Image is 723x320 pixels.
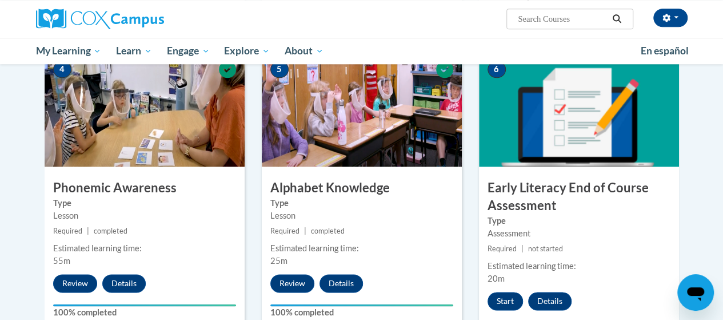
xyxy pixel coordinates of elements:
button: Review [270,274,314,293]
span: | [87,227,89,235]
label: Type [488,215,670,227]
div: Lesson [53,210,236,222]
label: Type [270,197,453,210]
div: Assessment [488,227,670,240]
div: Your progress [270,304,453,306]
a: Explore [217,38,277,64]
img: Course Image [262,52,462,167]
button: Review [53,274,97,293]
div: Your progress [53,304,236,306]
span: My Learning [35,44,101,58]
button: Search [608,12,625,26]
span: 6 [488,61,506,78]
img: Course Image [45,52,245,167]
img: Course Image [479,52,679,167]
button: Details [319,274,363,293]
label: 100% completed [270,306,453,319]
div: Estimated learning time: [270,242,453,255]
span: 4 [53,61,71,78]
span: Engage [167,44,210,58]
span: | [521,244,524,253]
a: En español [633,39,696,63]
span: Required [53,227,82,235]
span: completed [94,227,127,235]
a: About [277,38,331,64]
a: Learn [109,38,159,64]
div: Lesson [270,210,453,222]
button: Start [488,292,523,310]
span: Explore [224,44,270,58]
img: Cox Campus [36,9,164,29]
span: 5 [270,61,289,78]
h3: Phonemic Awareness [45,179,245,197]
a: My Learning [29,38,109,64]
button: Details [102,274,146,293]
span: | [304,227,306,235]
span: Learn [116,44,152,58]
label: 100% completed [53,306,236,319]
span: En español [641,45,689,57]
h3: Alphabet Knowledge [262,179,462,197]
input: Search Courses [517,12,608,26]
a: Engage [159,38,217,64]
span: About [285,44,323,58]
span: 55m [53,256,70,266]
div: Estimated learning time: [53,242,236,255]
iframe: Button to launch messaging window [677,274,714,311]
a: Cox Campus [36,9,242,29]
button: Account Settings [653,9,688,27]
span: completed [311,227,345,235]
div: Main menu [27,38,696,64]
button: Details [528,292,572,310]
span: Required [270,227,299,235]
h3: Early Literacy End of Course Assessment [479,179,679,215]
span: 25m [270,256,287,266]
span: 20m [488,274,505,283]
div: Estimated learning time: [488,260,670,272]
span: Required [488,244,517,253]
span: not started [528,244,563,253]
label: Type [53,197,236,210]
